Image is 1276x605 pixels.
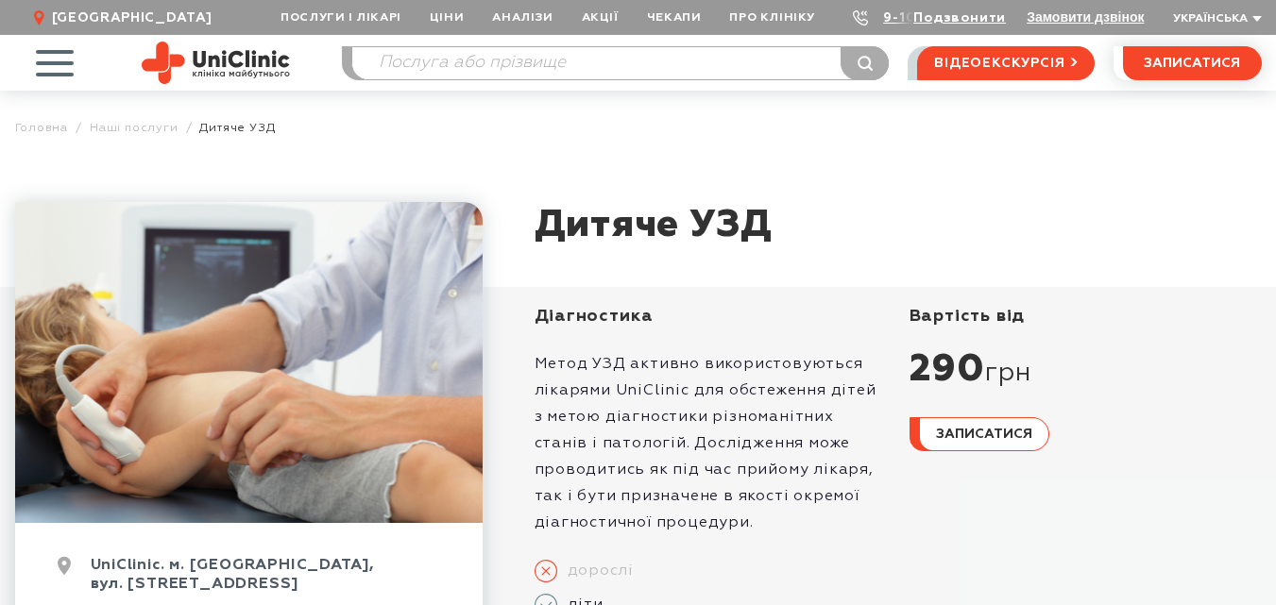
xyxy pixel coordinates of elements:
a: Наші послуги [90,121,179,135]
a: Подзвонити [913,11,1006,25]
span: вартість від [910,308,1026,325]
button: Українська [1168,12,1262,26]
input: Послуга або прізвище [352,47,889,79]
span: відеоекскурсія [934,47,1064,79]
button: записатися [910,417,1049,451]
span: Українська [1173,13,1248,25]
span: записатися [1144,57,1240,70]
span: Дитяче УЗД [199,121,275,135]
span: дорослі [557,562,635,580]
button: записатися [1123,46,1262,80]
div: 290 [910,346,1262,394]
span: [GEOGRAPHIC_DATA] [52,9,213,26]
a: 9-103 [883,11,925,25]
span: грн [985,358,1030,390]
p: Метод УЗД активно використовуються лікарями UniClinic для обстеження дітей з метою діагностики рі... [535,351,887,536]
a: відеоекскурсія [917,46,1094,80]
a: Головна [15,121,69,135]
div: Діагностика [535,306,887,328]
button: Замовити дзвінок [1027,9,1144,25]
img: Uniclinic [142,42,290,84]
h1: Дитяче УЗД [535,202,773,249]
span: записатися [936,428,1032,441]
